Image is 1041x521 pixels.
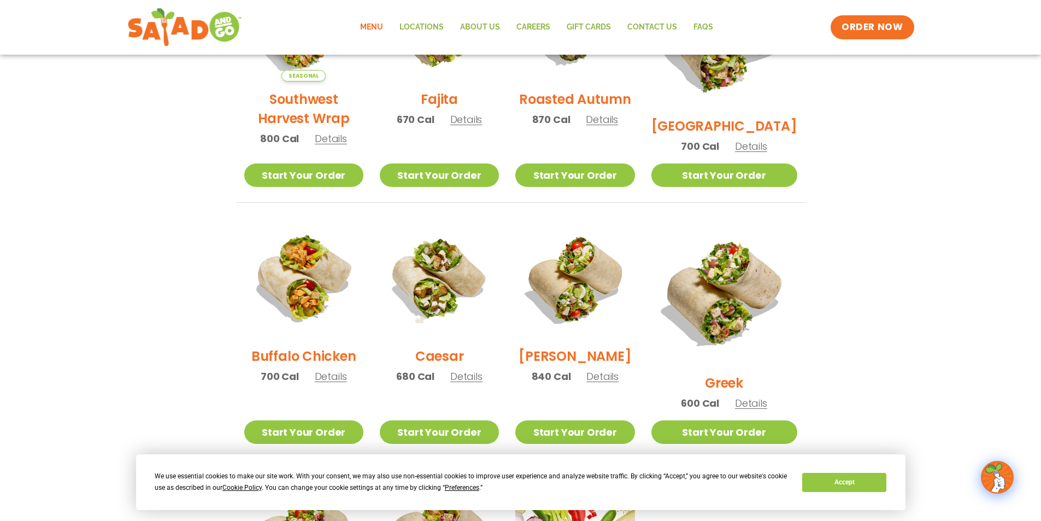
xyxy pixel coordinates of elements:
a: FAQs [685,15,721,40]
span: Details [450,370,483,383]
h2: Fajita [421,90,458,109]
h2: Buffalo Chicken [251,347,356,366]
span: Details [735,139,767,153]
a: Start Your Order [380,163,499,187]
nav: Menu [352,15,721,40]
span: Details [735,396,767,410]
span: 840 Cal [532,369,571,384]
a: ORDER NOW [831,15,914,39]
div: Cookie Consent Prompt [136,454,905,510]
span: 700 Cal [261,369,299,384]
h2: [GEOGRAPHIC_DATA] [651,116,797,136]
a: Start Your Order [244,420,363,444]
a: Start Your Order [651,420,797,444]
a: Start Your Order [380,420,499,444]
img: wpChatIcon [982,462,1013,493]
span: Details [315,370,347,383]
img: Product photo for Buffalo Chicken Wrap [244,219,363,338]
a: Start Your Order [515,420,634,444]
h2: [PERSON_NAME] [519,347,631,366]
span: 670 Cal [397,112,434,127]
span: Details [450,113,483,126]
span: 680 Cal [396,369,434,384]
span: 870 Cal [532,112,571,127]
span: Preferences [445,484,479,491]
h2: Greek [705,373,743,393]
a: Menu [352,15,391,40]
img: Product photo for Caesar Wrap [380,219,499,338]
a: Careers [508,15,558,40]
span: Details [586,370,619,383]
span: Cookie Policy [222,484,262,491]
a: About Us [452,15,508,40]
span: Details [315,132,347,145]
button: Accept [802,473,886,492]
a: Start Your Order [244,163,363,187]
a: Locations [391,15,452,40]
span: 600 Cal [681,396,719,411]
span: Details [586,113,618,126]
h2: Caesar [415,347,464,366]
img: new-SAG-logo-768×292 [127,5,243,49]
h2: Roasted Autumn [519,90,631,109]
span: 700 Cal [681,139,719,154]
span: Seasonal [281,70,326,81]
a: Start Your Order [651,163,797,187]
a: Start Your Order [515,163,634,187]
img: Product photo for Greek Wrap [651,219,797,365]
span: 800 Cal [260,131,299,146]
img: Product photo for Cobb Wrap [515,219,634,338]
h2: Southwest Harvest Wrap [244,90,363,128]
a: Contact Us [619,15,685,40]
div: We use essential cookies to make our site work. With your consent, we may also use non-essential ... [155,471,789,494]
a: GIFT CARDS [558,15,619,40]
span: ORDER NOW [842,21,903,34]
